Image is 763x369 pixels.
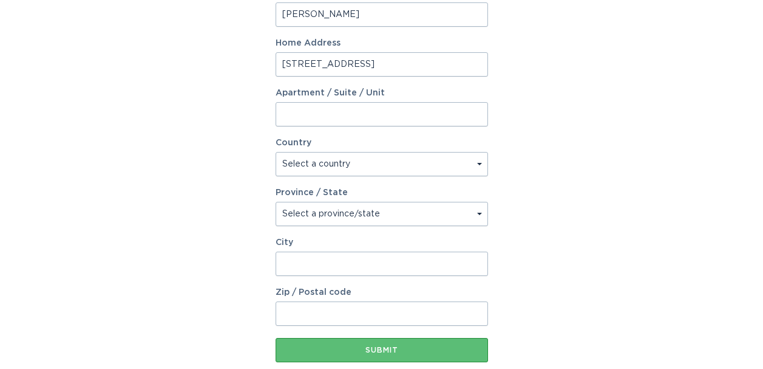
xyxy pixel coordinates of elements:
label: Zip / Postal code [276,288,488,297]
div: Submit [282,347,482,354]
button: Submit [276,338,488,362]
label: Home Address [276,39,488,47]
label: Apartment / Suite / Unit [276,89,488,97]
label: Province / State [276,188,348,197]
label: Country [276,139,311,147]
label: City [276,238,488,247]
